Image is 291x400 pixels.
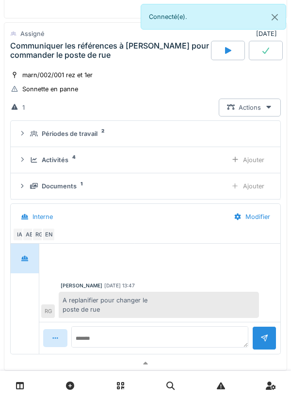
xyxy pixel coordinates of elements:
[42,182,77,191] div: Documents
[42,228,55,241] div: EN
[22,70,93,80] div: marn/002/001 rez et 1er
[10,41,209,60] div: Communiquer les références à [PERSON_NAME] pour commander le poste de rue
[219,99,281,117] div: Actions
[22,103,25,112] div: 1
[223,151,273,169] div: Ajouter
[32,212,53,221] div: Interne
[61,282,102,289] div: [PERSON_NAME]
[104,282,135,289] div: [DATE] 13:47
[15,177,276,195] summary: Documents1Ajouter
[226,208,278,226] div: Modifier
[141,4,286,30] div: Connecté(e).
[256,29,281,38] div: [DATE]
[32,228,46,241] div: RG
[22,84,78,94] div: Sonnette en panne
[22,228,36,241] div: AB
[13,228,26,241] div: IA
[42,155,68,165] div: Activités
[15,125,276,143] summary: Périodes de travail2
[20,29,44,38] div: Assigné
[264,4,286,30] button: Close
[41,304,55,318] div: RG
[15,151,276,169] summary: Activités4Ajouter
[59,292,259,318] div: A replanifier pour changer le poste de rue
[42,129,97,138] div: Périodes de travail
[223,177,273,195] div: Ajouter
